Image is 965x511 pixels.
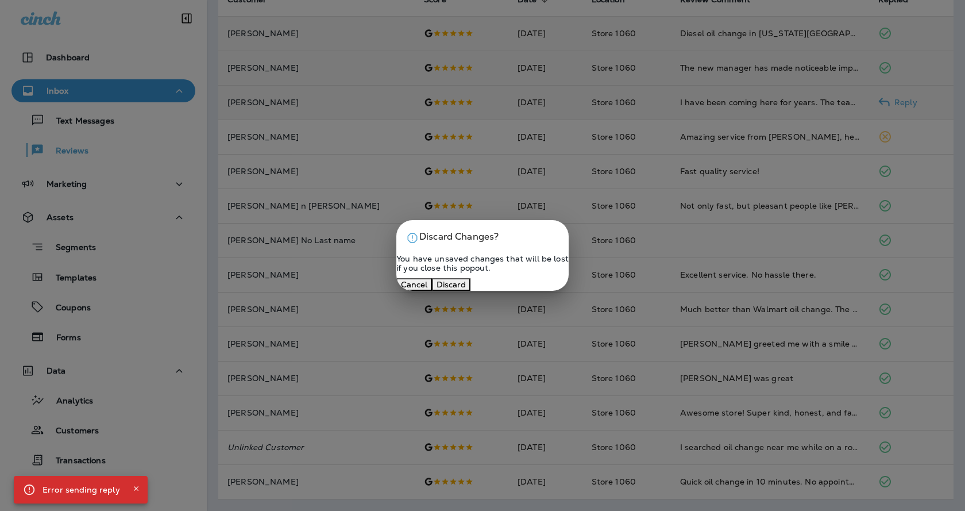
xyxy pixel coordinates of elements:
button: Discard [432,278,470,291]
span: You have unsaved changes that will be lost if you close this popout. [396,253,569,273]
button: Close [129,482,143,495]
button: Cancel [396,278,432,291]
div: Error sending reply [43,479,120,500]
span: Discard Changes? [419,230,499,243]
